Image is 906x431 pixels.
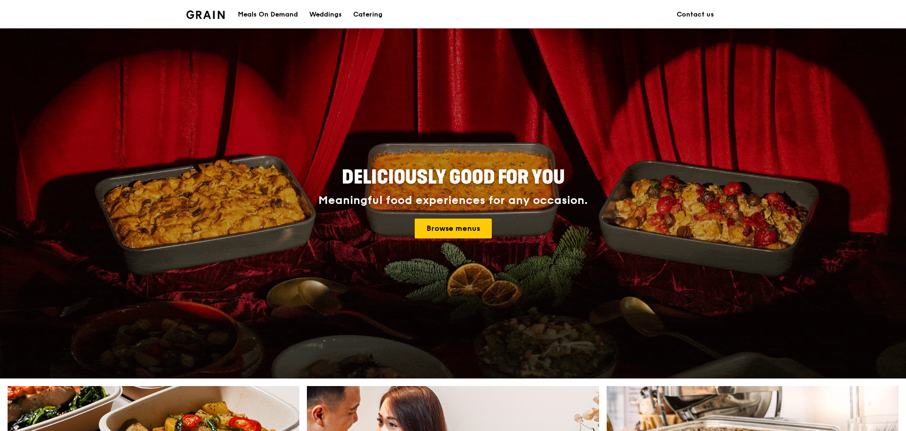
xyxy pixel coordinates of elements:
[186,10,225,19] img: Grain
[309,0,342,29] div: Weddings
[671,0,720,29] a: Contact us
[348,0,388,29] a: Catering
[283,194,623,207] div: Meaningful food experiences for any occasion.
[304,0,348,29] a: Weddings
[342,166,565,189] span: Deliciously good for you
[415,219,492,238] a: Browse menus
[353,0,383,29] div: Catering
[238,0,298,29] div: Meals On Demand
